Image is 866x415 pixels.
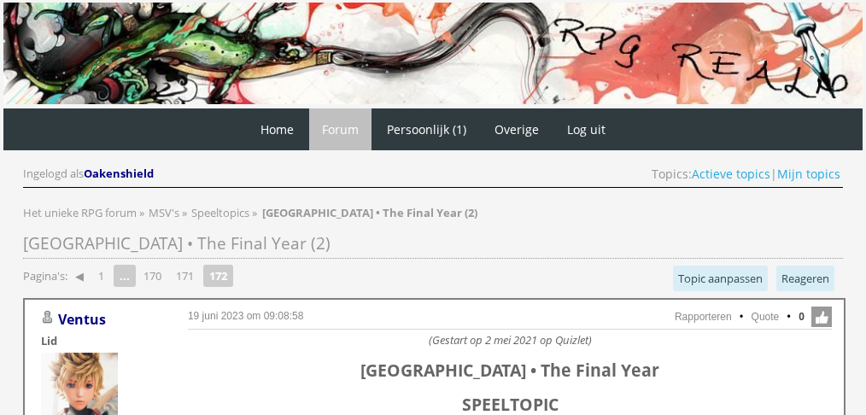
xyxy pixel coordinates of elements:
[191,205,249,220] span: Speeltopics
[23,205,137,220] span: Het unieke RPG forum
[23,232,331,254] span: [GEOGRAPHIC_DATA] • The Final Year (2)
[41,311,55,324] img: Gebruiker is offline
[84,166,154,181] span: Oakenshield
[191,205,252,220] a: Speeltopics
[188,310,303,322] a: 19 juni 2023 om 09:08:58
[262,205,477,220] strong: [GEOGRAPHIC_DATA] • The Final Year (2)
[374,108,479,150] a: Persoonlijk (1)
[114,265,136,287] span: ...
[652,166,840,182] span: Topics: |
[752,311,780,323] a: Quote
[482,108,552,150] a: Overige
[811,307,832,327] span: Like deze post
[139,205,144,220] span: »
[58,310,106,329] a: Ventus
[554,108,618,150] a: Log uit
[3,3,863,104] img: RPG Realm - Banner
[23,205,139,220] a: Het unieke RPG forum
[675,311,732,323] a: Rapporteren
[41,333,161,348] div: Lid
[169,264,201,288] a: 171
[776,266,834,291] a: Reageren
[182,205,187,220] span: »
[23,166,156,182] div: Ingelogd als
[203,265,233,287] strong: 172
[248,108,307,150] a: Home
[91,264,111,288] a: 1
[137,264,168,288] a: 170
[68,264,91,288] a: ◀
[84,166,156,181] a: Oakenshield
[692,166,770,182] a: Actieve topics
[309,108,372,150] a: Forum
[252,205,257,220] span: »
[23,268,67,284] span: Pagina's:
[149,205,179,220] span: MSV's
[673,266,768,291] a: Topic aanpassen
[799,309,805,324] span: 0
[429,332,592,348] i: (Gestart op 2 mei 2021 op Quizlet)
[149,205,182,220] a: MSV's
[777,166,840,182] a: Mijn topics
